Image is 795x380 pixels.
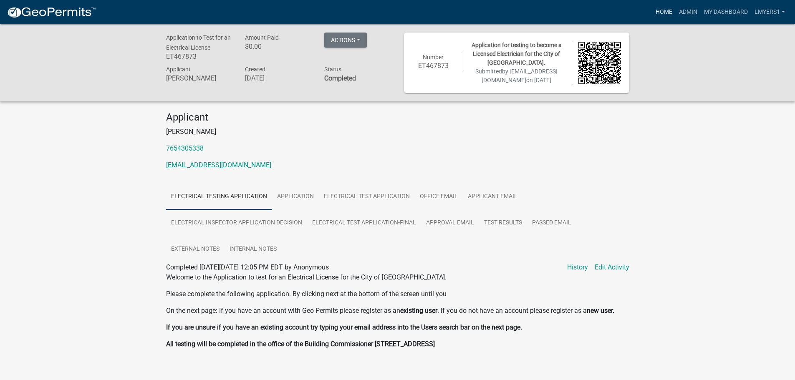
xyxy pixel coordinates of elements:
[472,42,562,66] span: Application for testing to become a Licensed Electrician for the City of [GEOGRAPHIC_DATA].
[166,272,629,282] p: Welcome to the Application to test for an Electrical License for the City of [GEOGRAPHIC_DATA].
[527,210,576,237] a: Passed Email
[166,306,629,316] p: On the next page: If you have an account with Geo Permits please register as an . If you do not h...
[324,74,356,82] strong: Completed
[166,289,629,299] p: Please complete the following application. By clicking next at the bottom of the screen until you
[166,263,329,271] span: Completed [DATE][DATE] 12:05 PM EDT by Anonymous
[166,34,231,51] span: Application to Test for an Electrical License
[307,210,421,237] a: Electrical Test Application-Final
[166,323,522,331] strong: If you are unsure if you have an existing account try typing your email address into the Users se...
[578,42,621,84] img: QR code
[225,236,282,263] a: Internal Notes
[166,184,272,210] a: Electrical Testing Application
[482,68,558,83] span: by [EMAIL_ADDRESS][DOMAIN_NAME]
[412,62,455,70] h6: ET467873
[166,161,271,169] a: [EMAIL_ADDRESS][DOMAIN_NAME]
[319,184,415,210] a: Electrical Test Application
[166,53,233,60] h6: ET467873
[166,144,204,152] a: 7654305338
[324,66,341,73] span: Status
[166,127,629,137] p: [PERSON_NAME]
[272,184,319,210] a: Application
[479,210,527,237] a: Test results
[475,68,558,83] span: Submitted on [DATE]
[595,262,629,272] a: Edit Activity
[701,4,751,20] a: My Dashboard
[245,74,312,82] h6: [DATE]
[245,66,265,73] span: Created
[166,66,191,73] span: Applicant
[587,307,614,315] strong: new user.
[166,236,225,263] a: External Notes
[166,340,435,348] strong: All testing will be completed in the office of the Building Commissioner [STREET_ADDRESS]
[166,111,629,123] h4: Applicant
[166,210,307,237] a: Electrical Inspector Application decision
[423,54,444,60] span: Number
[751,4,788,20] a: lmyers1
[400,307,437,315] strong: existing user
[415,184,463,210] a: Office email
[463,184,522,210] a: Applicant Email
[245,34,279,41] span: Amount Paid
[652,4,676,20] a: Home
[245,43,312,50] h6: $0.00
[567,262,588,272] a: History
[421,210,479,237] a: Approval Email
[324,33,367,48] button: Actions
[676,4,701,20] a: Admin
[166,74,233,82] h6: [PERSON_NAME]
